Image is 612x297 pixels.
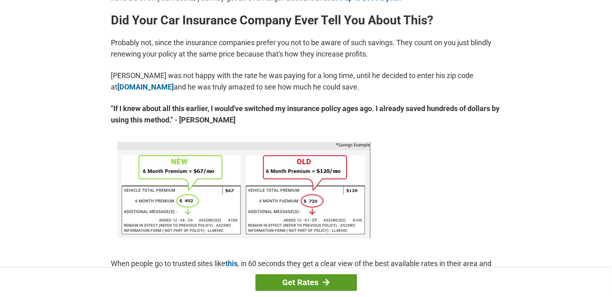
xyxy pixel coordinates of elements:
strong: "If I knew about all this earlier, I would've switched my insurance policy ages ago. I already sa... [111,103,501,126]
p: Probably not, since the insurance companies prefer you not to be aware of such savings. They coun... [111,37,501,60]
a: Get Rates [255,274,357,291]
a: this [226,259,238,268]
h2: Did Your Car Insurance Company Ever Tell You About This? [111,14,501,27]
img: savings [117,142,370,238]
p: When people go to trusted sites like , in 60 seconds they get a clear view of the best available ... [111,258,501,292]
p: [PERSON_NAME] was not happy with the rate he was paying for a long time, until he decided to ente... [111,70,501,93]
a: [DOMAIN_NAME] [118,83,174,91]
